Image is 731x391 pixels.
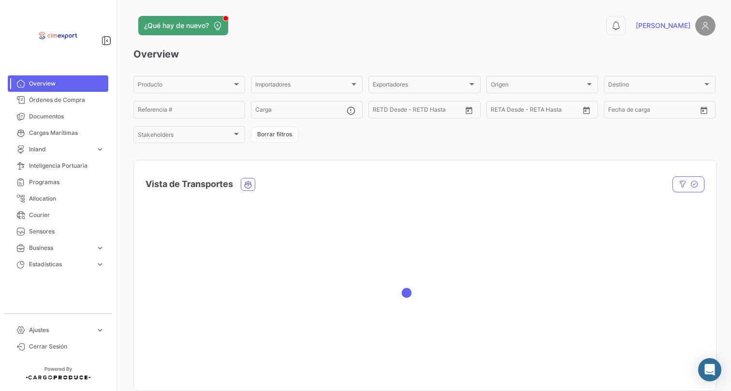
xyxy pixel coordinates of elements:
[8,75,108,92] a: Overview
[251,127,298,143] button: Borrar filtros
[636,21,690,30] span: [PERSON_NAME]
[146,177,233,191] h4: Vista de Transportes
[29,211,104,219] span: Courier
[8,108,108,125] a: Documentos
[608,108,626,115] input: Desde
[491,108,508,115] input: Desde
[462,103,476,117] button: Open calendar
[138,83,232,89] span: Producto
[29,227,104,236] span: Sensores
[29,178,104,187] span: Programas
[8,125,108,141] a: Cargas Marítimas
[29,79,104,88] span: Overview
[8,207,108,223] a: Courier
[144,21,209,30] span: ¿Qué hay de nuevo?
[29,129,104,137] span: Cargas Marítimas
[698,358,721,381] div: Abrir Intercom Messenger
[29,244,92,252] span: Business
[29,161,104,170] span: Inteligencia Portuaria
[373,108,390,115] input: Desde
[34,12,82,60] img: logo-cimexport.png
[96,326,104,334] span: expand_more
[608,83,702,89] span: Destino
[579,103,594,117] button: Open calendar
[697,103,711,117] button: Open calendar
[8,92,108,108] a: Órdenes de Compra
[29,342,104,351] span: Cerrar Sesión
[241,178,255,190] button: Ocean
[96,145,104,154] span: expand_more
[8,174,108,190] a: Programas
[8,158,108,174] a: Inteligencia Portuaria
[133,47,716,61] h3: Overview
[29,112,104,121] span: Documentos
[491,83,585,89] span: Origen
[96,260,104,269] span: expand_more
[29,260,92,269] span: Estadísticas
[515,108,557,115] input: Hasta
[8,223,108,240] a: Sensores
[29,326,92,334] span: Ajustes
[8,190,108,207] a: Allocation
[255,83,350,89] span: Importadores
[397,108,439,115] input: Hasta
[138,133,232,140] span: Stakeholders
[138,16,228,35] button: ¿Qué hay de nuevo?
[29,96,104,104] span: Órdenes de Compra
[96,244,104,252] span: expand_more
[373,83,467,89] span: Exportadores
[29,145,92,154] span: Inland
[29,194,104,203] span: Allocation
[695,15,716,36] img: placeholder-user.png
[632,108,675,115] input: Hasta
